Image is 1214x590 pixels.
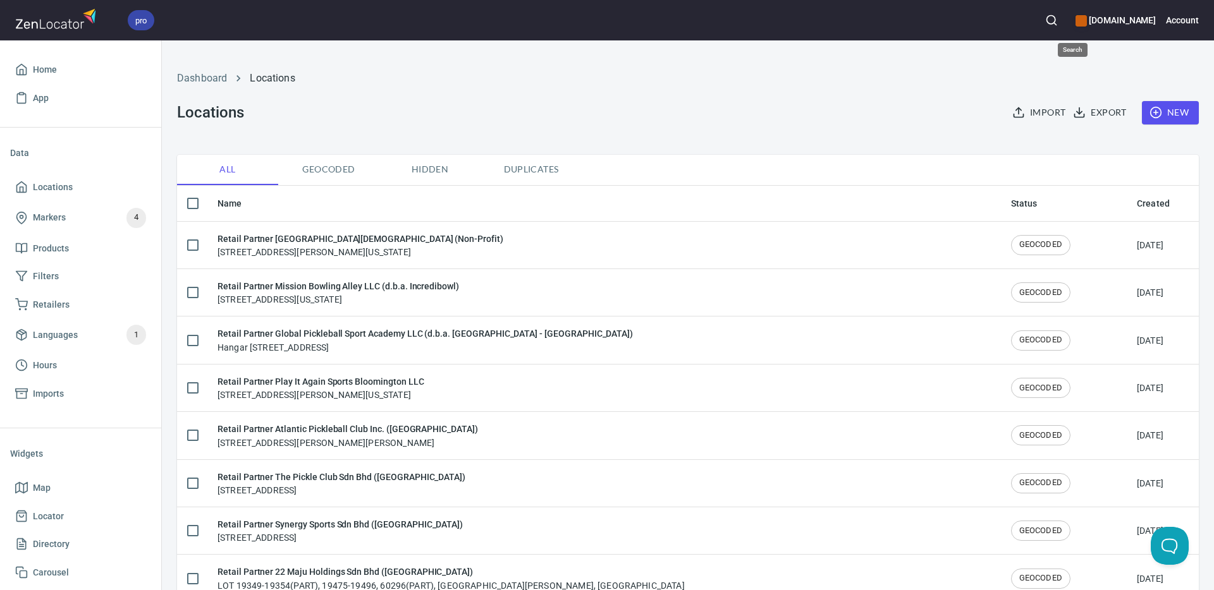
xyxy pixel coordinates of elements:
div: [STREET_ADDRESS] [218,517,463,544]
a: Directory [10,530,151,558]
a: Retailers [10,291,151,319]
th: Name [207,186,1001,222]
a: Home [10,56,151,84]
button: Account [1166,6,1199,34]
button: color-CE600E [1076,15,1087,27]
h6: Retail Partner 22 Maju Holdings Sdn Bhd ([GEOGRAPHIC_DATA]) [218,565,685,579]
a: Hours [10,351,151,380]
div: Hangar [STREET_ADDRESS] [218,327,633,353]
div: pro [128,10,154,30]
div: [STREET_ADDRESS] [218,470,465,497]
a: Products [10,234,151,263]
a: Carousel [10,558,151,587]
li: Widgets [10,438,151,469]
span: Map [33,480,51,496]
span: Markers [33,210,66,226]
div: [DATE] [1137,286,1163,299]
h6: Account [1166,13,1199,27]
div: [DATE] [1137,572,1163,585]
button: New [1142,101,1199,124]
a: Markers4 [10,202,151,234]
span: Hidden [387,162,473,178]
a: Locator [10,502,151,531]
th: Created [1127,186,1199,222]
a: Locations [250,72,295,84]
span: Import [1015,105,1065,121]
nav: breadcrumb [177,71,1199,86]
a: Map [10,474,151,502]
h6: Retail Partner Atlantic Pickleball Club Inc. ([GEOGRAPHIC_DATA]) [218,422,478,436]
span: Home [33,62,57,78]
a: Imports [10,380,151,408]
div: [DATE] [1137,382,1163,394]
span: Locations [33,179,73,195]
h3: Locations [177,104,243,121]
button: Import [1010,101,1070,124]
span: Carousel [33,565,69,581]
div: [STREET_ADDRESS][PERSON_NAME][US_STATE] [218,375,424,401]
span: App [33,90,49,106]
span: GEOCODED [1012,430,1070,442]
span: GEOCODED [1012,525,1070,537]
div: [DATE] [1137,239,1163,251]
h6: Retail Partner Play It Again Sports Bloomington LLC [218,375,424,388]
span: GEOCODED [1012,239,1070,251]
div: [DATE] [1137,524,1163,537]
div: [STREET_ADDRESS][PERSON_NAME][US_STATE] [218,232,503,258]
a: Filters [10,262,151,291]
h6: Retail Partner Synergy Sports Sdn Bhd ([GEOGRAPHIC_DATA]) [218,517,463,531]
h6: Retail Partner [GEOGRAPHIC_DATA][DEMOGRAPHIC_DATA] (Non-Profit) [218,232,503,246]
span: pro [128,14,154,27]
span: Export [1076,105,1126,121]
span: Hours [33,358,57,373]
div: [DATE] [1137,334,1163,347]
div: [STREET_ADDRESS][PERSON_NAME][PERSON_NAME] [218,422,478,449]
div: [DATE] [1137,429,1163,442]
iframe: Help Scout Beacon - Open [1151,527,1189,565]
li: Data [10,138,151,168]
a: Languages1 [10,318,151,351]
th: Status [1001,186,1127,222]
h6: [DOMAIN_NAME] [1076,13,1156,27]
a: Dashboard [177,72,227,84]
span: All [185,162,271,178]
span: Retailers [33,297,70,313]
span: 4 [126,210,146,225]
span: GEOCODED [1012,572,1070,584]
span: New [1152,105,1189,121]
span: Imports [33,386,64,402]
span: GEOCODED [1012,287,1070,299]
img: zenlocator [15,5,100,32]
span: Duplicates [488,162,574,178]
a: App [10,84,151,112]
button: Export [1070,101,1131,124]
span: Products [33,241,69,256]
h6: Retail Partner Mission Bowling Alley LLC (d.b.a. Incredibowl) [218,279,459,293]
div: [STREET_ADDRESS][US_STATE] [218,279,459,306]
div: [DATE] [1137,477,1163,490]
span: GEOCODED [1012,334,1070,346]
span: Directory [33,536,70,552]
h6: Retail Partner The Pickle Club Sdn Bhd ([GEOGRAPHIC_DATA]) [218,470,465,484]
h6: Retail Partner Global Pickleball Sport Academy LLC (d.b.a. [GEOGRAPHIC_DATA] - [GEOGRAPHIC_DATA]) [218,327,633,340]
a: Locations [10,173,151,202]
span: Geocoded [286,162,372,178]
span: 1 [126,328,146,342]
span: GEOCODED [1012,382,1070,394]
span: GEOCODED [1012,477,1070,489]
span: Locator [33,509,64,524]
span: Languages [33,327,78,343]
span: Filters [33,268,59,284]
